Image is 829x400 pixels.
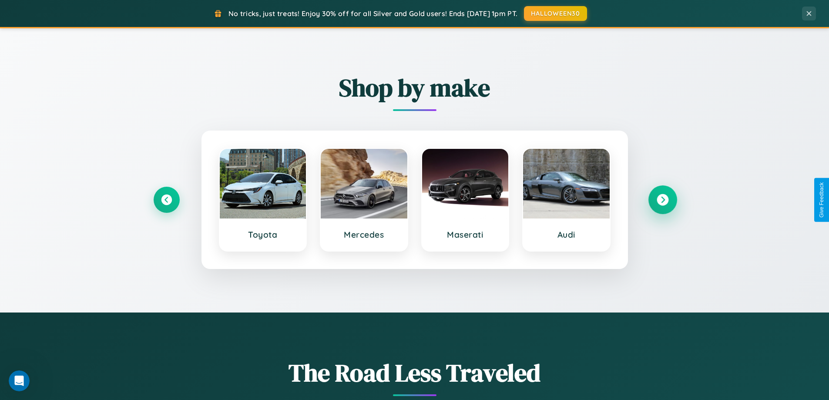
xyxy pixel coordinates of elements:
button: HALLOWEEN30 [524,6,587,21]
h3: Maserati [431,229,500,240]
iframe: Intercom live chat [9,370,30,391]
h1: The Road Less Traveled [154,356,676,390]
h3: Toyota [228,229,298,240]
h3: Audi [532,229,601,240]
h3: Mercedes [329,229,399,240]
div: Give Feedback [819,182,825,218]
h2: Shop by make [154,71,676,104]
span: No tricks, just treats! Enjoy 30% off for all Silver and Gold users! Ends [DATE] 1pm PT. [228,9,517,18]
